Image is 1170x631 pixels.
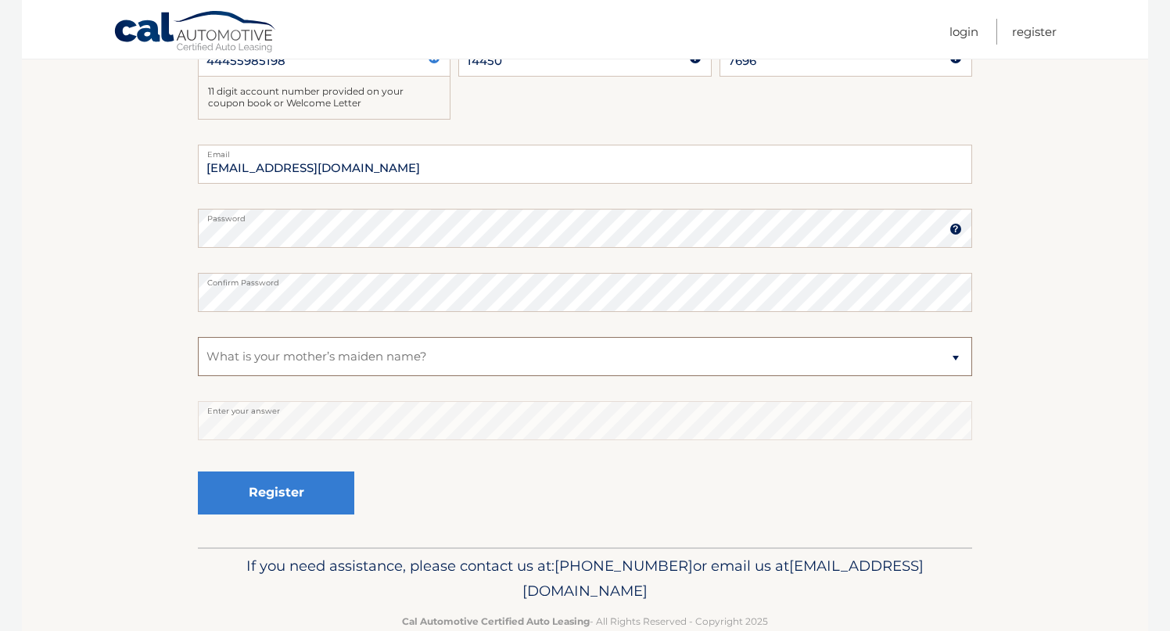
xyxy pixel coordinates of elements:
input: Email [198,145,972,184]
p: If you need assistance, please contact us at: or email us at [208,554,962,604]
a: Login [949,19,978,45]
label: Enter your answer [198,401,972,414]
p: - All Rights Reserved - Copyright 2025 [208,613,962,629]
span: [PHONE_NUMBER] [554,557,693,575]
strong: Cal Automotive Certified Auto Leasing [402,615,590,627]
button: Register [198,471,354,514]
div: 11 digit account number provided on your coupon book or Welcome Letter [198,77,450,120]
label: Email [198,145,972,157]
a: Cal Automotive [113,10,278,56]
label: Password [198,209,972,221]
img: tooltip.svg [949,223,962,235]
a: Register [1012,19,1057,45]
label: Confirm Password [198,273,972,285]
